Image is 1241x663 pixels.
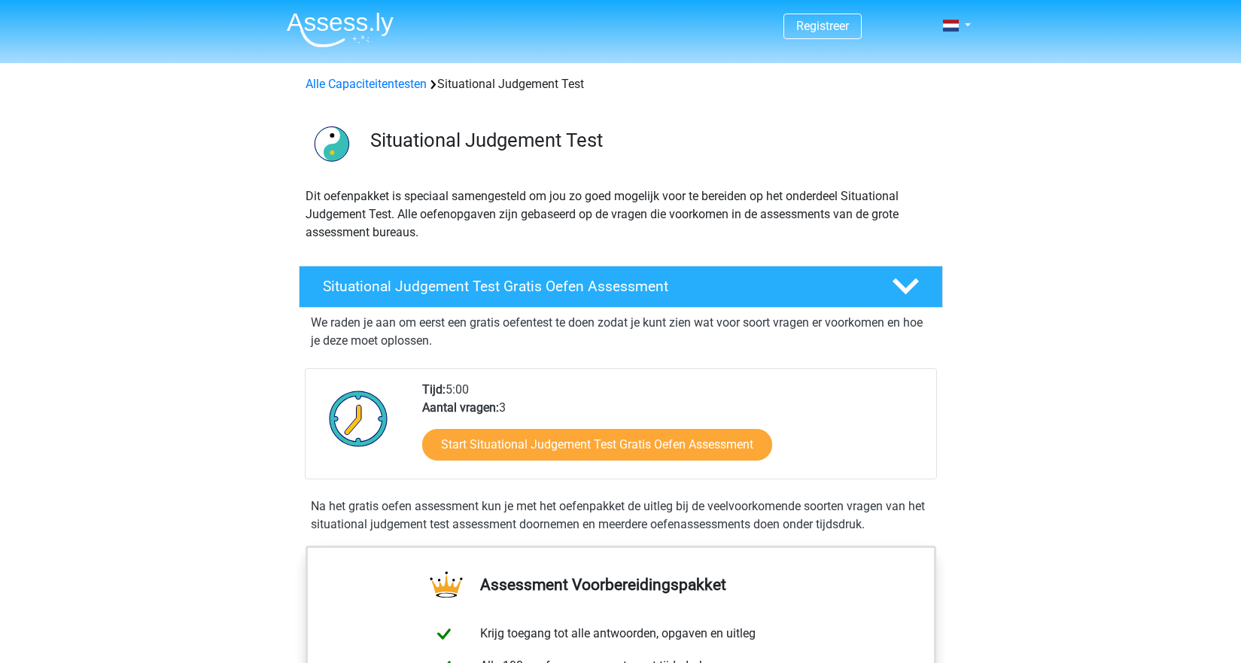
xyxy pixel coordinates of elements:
a: Registreer [796,19,849,33]
div: 5:00 3 [411,381,935,479]
img: Assessly [287,12,394,47]
h4: Situational Judgement Test Gratis Oefen Assessment [323,278,868,295]
b: Aantal vragen: [422,400,499,415]
p: Dit oefenpakket is speciaal samengesteld om jou zo goed mogelijk voor te bereiden op het onderdee... [306,187,936,242]
h3: Situational Judgement Test [370,129,931,152]
div: Situational Judgement Test [300,75,942,93]
img: situational judgement test [300,111,363,175]
a: Alle Capaciteitentesten [306,77,427,91]
a: Start Situational Judgement Test Gratis Oefen Assessment [422,429,772,461]
div: Na het gratis oefen assessment kun je met het oefenpakket de uitleg bij de veelvoorkomende soorte... [305,497,937,534]
b: Tijd: [422,382,446,397]
a: Situational Judgement Test Gratis Oefen Assessment [293,266,949,308]
p: We raden je aan om eerst een gratis oefentest te doen zodat je kunt zien wat voor soort vragen er... [311,314,931,350]
img: Klok [321,381,397,456]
